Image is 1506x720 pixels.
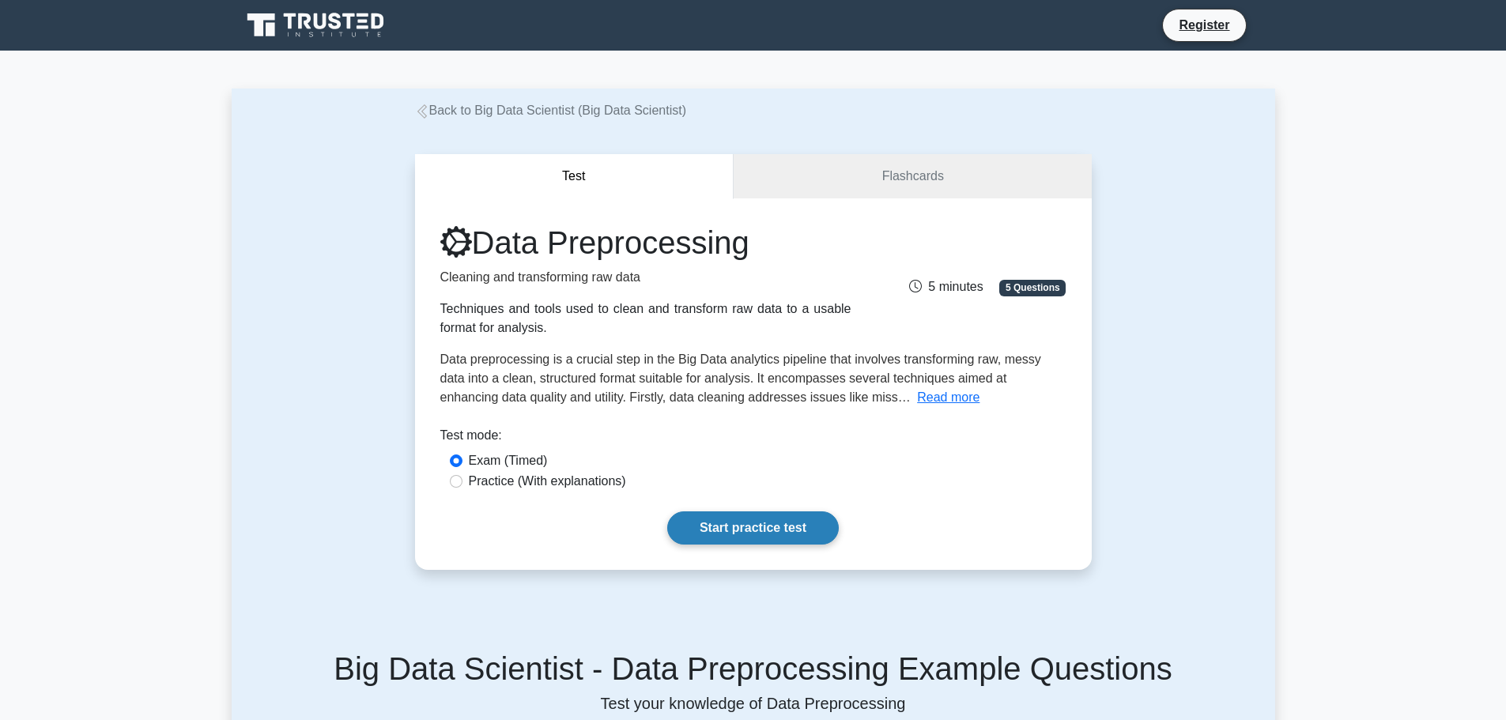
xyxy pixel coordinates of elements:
a: Back to Big Data Scientist (Big Data Scientist) [415,104,686,117]
div: Test mode: [440,426,1066,451]
span: Data preprocessing is a crucial step in the Big Data analytics pipeline that involves transformin... [440,352,1041,404]
button: Test [415,154,734,199]
a: Start practice test [667,511,839,545]
a: Register [1169,15,1239,35]
p: Test your knowledge of Data Preprocessing [251,694,1256,713]
label: Exam (Timed) [469,451,548,470]
h5: Big Data Scientist - Data Preprocessing Example Questions [251,650,1256,688]
span: 5 minutes [909,280,983,293]
div: Techniques and tools used to clean and transform raw data to a usable format for analysis. [440,300,851,337]
h1: Data Preprocessing [440,224,851,262]
label: Practice (With explanations) [469,472,626,491]
button: Read more [917,388,979,407]
p: Cleaning and transforming raw data [440,268,851,287]
span: 5 Questions [999,280,1066,296]
a: Flashcards [734,154,1091,199]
